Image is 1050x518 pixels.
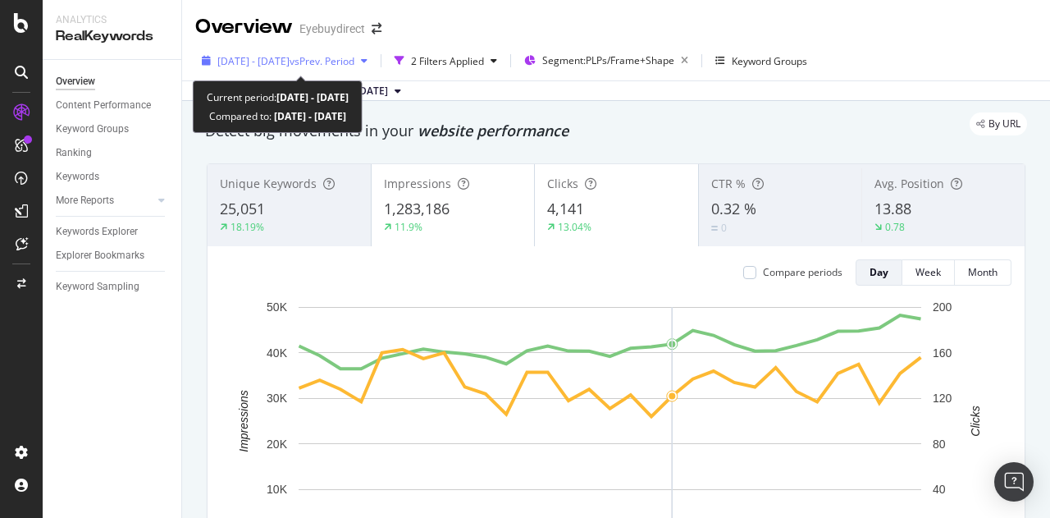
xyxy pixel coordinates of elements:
[56,97,170,114] a: Content Performance
[933,483,946,496] text: 40
[195,13,293,41] div: Overview
[231,220,264,234] div: 18.19%
[56,278,139,296] div: Keyword Sampling
[970,112,1027,135] div: legacy label
[56,121,170,138] a: Keyword Groups
[207,88,349,107] div: Current period:
[384,199,450,218] span: 1,283,186
[272,109,346,123] b: [DATE] - [DATE]
[558,220,591,234] div: 13.04%
[267,438,288,451] text: 20K
[994,462,1034,502] div: Open Intercom Messenger
[885,220,905,234] div: 0.78
[955,259,1011,286] button: Month
[711,226,718,231] img: Equal
[56,121,129,138] div: Keyword Groups
[217,54,290,68] span: [DATE] - [DATE]
[933,438,946,451] text: 80
[56,13,168,27] div: Analytics
[237,390,250,452] text: Impressions
[721,221,727,235] div: 0
[56,278,170,296] a: Keyword Sampling
[709,48,814,74] button: Keyword Groups
[384,176,451,191] span: Impressions
[56,192,153,209] a: More Reports
[56,73,95,90] div: Overview
[56,27,168,46] div: RealKeywords
[220,199,265,218] span: 25,051
[267,346,288,360] text: 40K
[395,220,422,234] div: 11.9%
[56,144,170,162] a: Ranking
[518,48,695,74] button: Segment:PLPs/Frame+Shape
[902,259,955,286] button: Week
[56,73,170,90] a: Overview
[542,53,674,67] span: Segment: PLPs/Frame+Shape
[290,54,354,68] span: vs Prev. Period
[856,259,902,286] button: Day
[195,48,374,74] button: [DATE] - [DATE]vsPrev. Period
[56,168,170,186] a: Keywords
[209,107,346,126] div: Compared to:
[933,346,952,360] text: 160
[56,223,170,241] a: Keywords Explorer
[267,483,288,496] text: 10K
[56,168,99,186] div: Keywords
[711,176,746,191] span: CTR %
[356,84,388,99] span: 2025 Jul. 20th
[56,144,92,162] div: Ranking
[547,199,584,218] span: 4,141
[299,21,365,37] div: Eyebuydirect
[933,392,952,405] text: 120
[969,406,982,436] text: Clicks
[547,176,578,191] span: Clicks
[372,23,381,34] div: arrow-right-arrow-left
[349,81,408,101] button: [DATE]
[988,119,1020,129] span: By URL
[915,265,941,279] div: Week
[763,265,842,279] div: Compare periods
[388,48,504,74] button: 2 Filters Applied
[711,199,756,218] span: 0.32 %
[267,392,288,405] text: 30K
[56,97,151,114] div: Content Performance
[267,300,288,314] text: 50K
[968,265,997,279] div: Month
[874,176,944,191] span: Avg. Position
[56,247,144,264] div: Explorer Bookmarks
[732,54,807,68] div: Keyword Groups
[56,223,138,241] div: Keywords Explorer
[870,265,888,279] div: Day
[411,54,484,68] div: 2 Filters Applied
[56,192,114,209] div: More Reports
[56,247,170,264] a: Explorer Bookmarks
[874,199,911,218] span: 13.88
[220,176,317,191] span: Unique Keywords
[933,300,952,314] text: 200
[276,90,349,104] b: [DATE] - [DATE]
